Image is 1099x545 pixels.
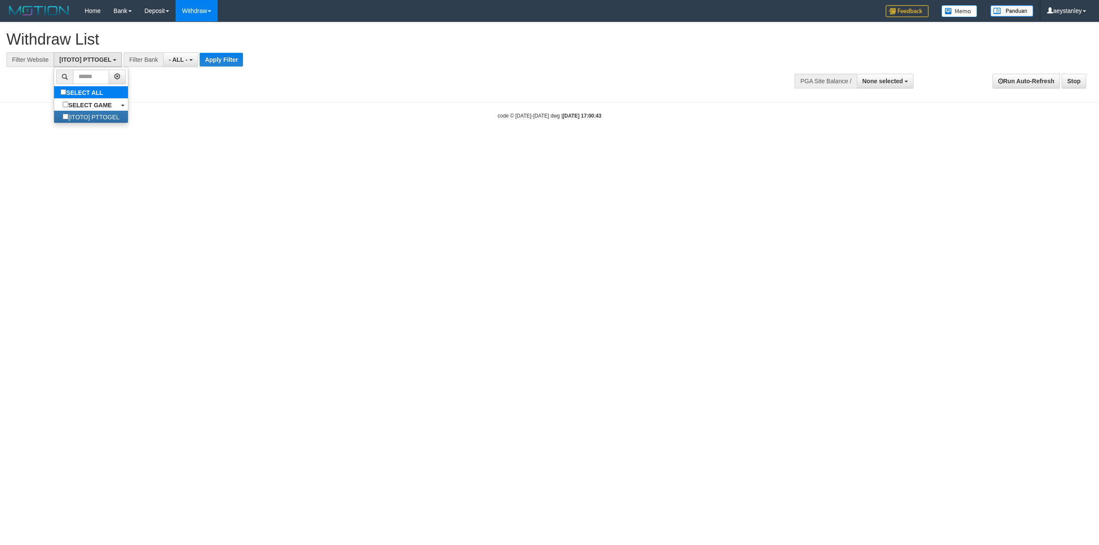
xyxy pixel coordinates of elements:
div: Filter Bank [124,52,163,67]
span: None selected [862,78,903,85]
div: PGA Site Balance / [795,74,856,88]
button: - ALL - [163,52,198,67]
b: SELECT GAME [68,102,112,109]
img: panduan.png [990,5,1033,17]
a: SELECT GAME [54,99,128,111]
input: [ITOTO] PTTOGEL [63,114,68,119]
img: Button%20Memo.svg [941,5,978,17]
img: MOTION_logo.png [6,4,72,17]
div: Filter Website [6,52,54,67]
input: SELECT GAME [63,102,68,107]
span: [ITOTO] PTTOGEL [59,56,111,63]
span: - ALL - [169,56,188,63]
label: [ITOTO] PTTOGEL [54,111,128,123]
button: Apply Filter [200,53,243,67]
strong: [DATE] 17:00:43 [563,113,601,119]
input: SELECT ALL [61,89,66,95]
button: [ITOTO] PTTOGEL [54,52,122,67]
button: None selected [857,74,914,88]
small: code © [DATE]-[DATE] dwg | [498,113,601,119]
h1: Withdraw List [6,31,724,48]
a: Run Auto-Refresh [993,74,1060,88]
img: Feedback.jpg [886,5,929,17]
label: SELECT ALL [54,86,112,98]
a: Stop [1062,74,1086,88]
